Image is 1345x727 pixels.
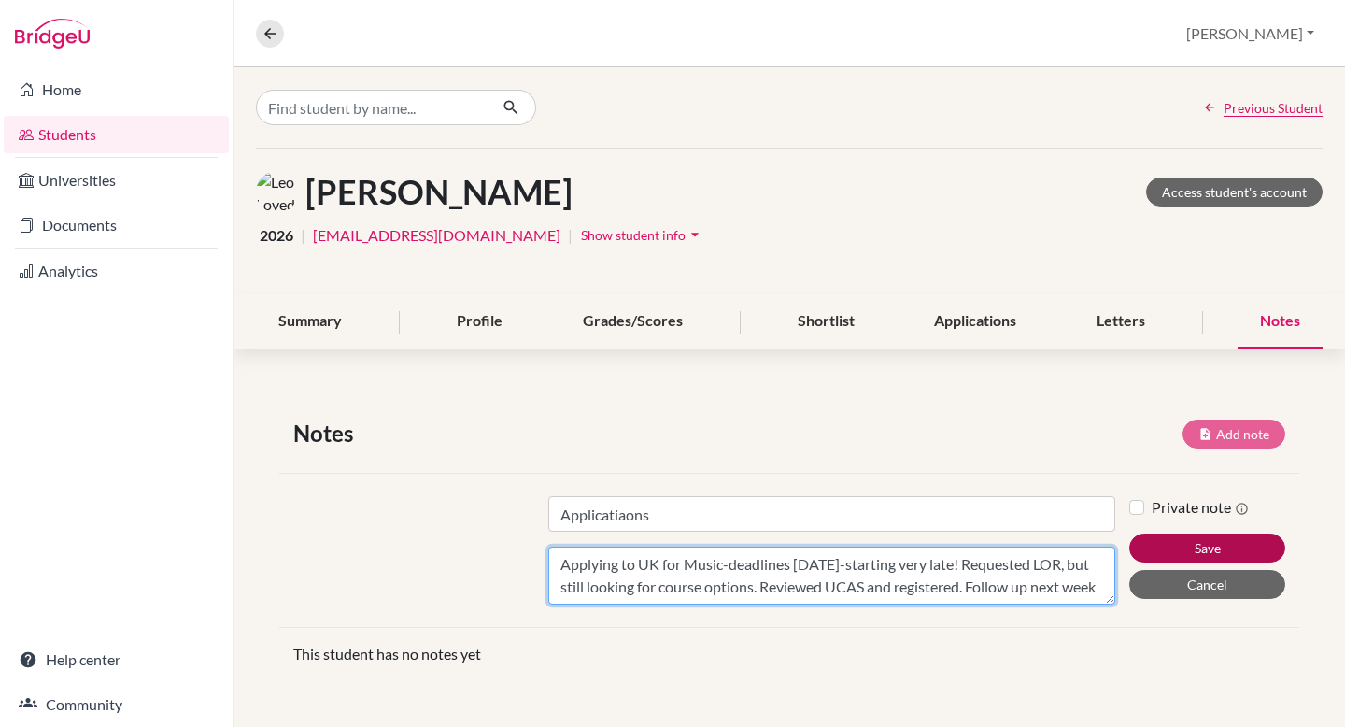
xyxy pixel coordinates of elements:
div: Notes [1238,294,1323,349]
button: [PERSON_NAME] [1178,16,1323,51]
input: Note title (required) [548,496,1115,532]
span: Notes [293,417,361,450]
span: | [568,224,573,247]
button: Show student infoarrow_drop_down [580,221,705,249]
div: This student has no notes yet [279,643,1299,665]
img: Leo Loveday's avatar [256,171,298,213]
a: Previous Student [1203,98,1323,118]
span: Previous Student [1224,98,1323,118]
button: Add note [1182,420,1285,449]
button: Cancel [1129,570,1285,599]
span: Show student info [581,227,686,243]
div: Profile [434,294,525,349]
a: Documents [4,207,229,244]
i: arrow_drop_down [686,225,704,244]
span: 2026 [260,224,293,247]
div: Shortlist [775,294,877,349]
img: Bridge-U [15,19,90,49]
a: Home [4,71,229,108]
span: | [301,224,305,247]
input: Find student by name... [256,90,488,125]
h1: [PERSON_NAME] [305,172,573,212]
a: Access student's account [1146,178,1323,207]
a: Community [4,686,229,723]
a: Students [4,116,229,153]
label: Private note [1152,496,1249,519]
button: Save [1129,534,1285,563]
div: Summary [256,294,364,349]
a: Universities [4,162,229,199]
a: Help center [4,641,229,678]
a: [EMAIL_ADDRESS][DOMAIN_NAME] [313,224,560,247]
a: Analytics [4,252,229,290]
div: Applications [912,294,1039,349]
div: Letters [1074,294,1168,349]
div: Grades/Scores [560,294,705,349]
